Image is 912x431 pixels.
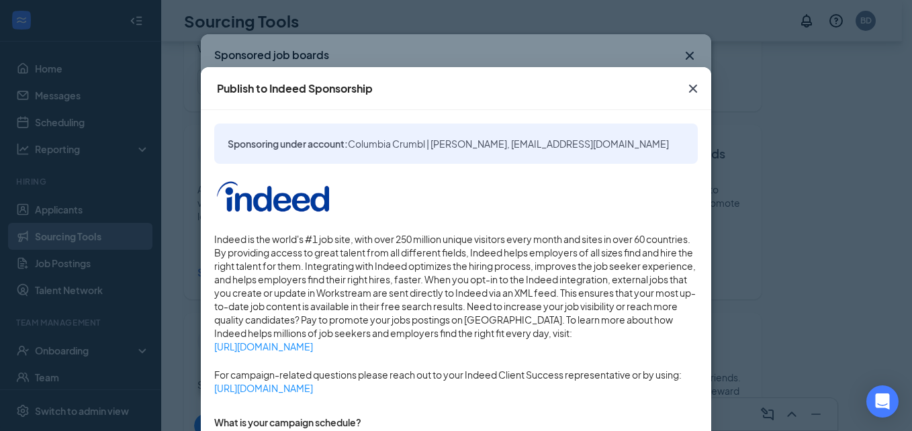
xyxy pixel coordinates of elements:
a: [URL][DOMAIN_NAME] [214,381,698,395]
svg: Cross [685,81,701,97]
span: What is your campaign schedule? [214,416,361,428]
span: Sponsoring under account: [228,137,669,150]
a: [URL][DOMAIN_NAME] [214,340,698,353]
div: Open Intercom Messenger [866,385,899,418]
button: Close [675,67,711,110]
div: Publish to Indeed Sponsorship [217,81,373,96]
span: For campaign-related questions please reach out to your Indeed Client Success representative or b... [214,368,698,395]
span: Columbia Crumbl | [PERSON_NAME], [EMAIL_ADDRESS][DOMAIN_NAME] [348,138,669,150]
span: Indeed is the world's #1 job site, with over 250 million unique visitors every month and sites in... [214,232,698,353]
